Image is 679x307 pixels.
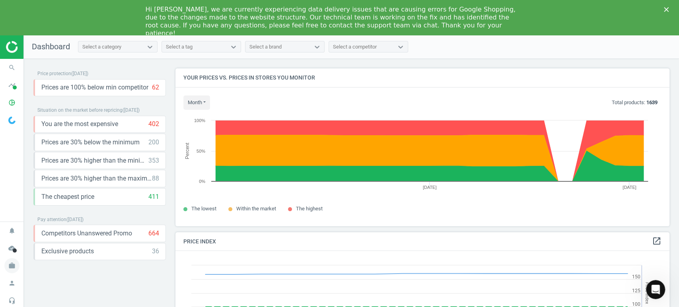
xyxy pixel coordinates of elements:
div: 402 [148,120,159,128]
i: person [4,276,19,291]
span: ( [DATE] ) [71,71,88,76]
div: 664 [148,229,159,238]
i: pie_chart_outlined [4,95,19,110]
i: search [4,60,19,75]
span: The cheapest price [41,192,94,201]
span: ( [DATE] ) [66,217,84,222]
span: Dashboard [32,42,70,51]
div: Close [664,7,672,12]
span: Pay attention [37,217,66,222]
span: The lowest [191,206,216,212]
img: ajHJNr6hYgQAAAAASUVORK5CYII= [6,41,62,53]
span: Competitors Unanswered Promo [41,229,132,238]
i: notifications [4,223,19,238]
div: Hi [PERSON_NAME], we are currently experiencing data delivery issues that are causing errors for ... [146,6,521,37]
div: 411 [148,192,159,201]
span: ( [DATE] ) [123,107,140,113]
text: 100 [632,301,640,307]
span: Within the market [236,206,276,212]
tspan: Percent [184,142,190,159]
text: 50% [197,149,205,153]
span: You are the most expensive [41,120,118,128]
div: 353 [148,156,159,165]
text: 125 [632,288,640,293]
text: 100% [194,118,205,123]
span: Prices are 30% below the minimum [41,138,140,147]
tspan: Price Index [644,282,650,304]
div: 88 [152,174,159,183]
img: wGWNvw8QSZomAAAAABJRU5ErkJggg== [8,117,16,124]
span: Prices are 30% higher than the minimum [41,156,148,165]
text: 0% [199,179,205,184]
span: Price protection [37,71,71,76]
a: open_in_new [652,236,661,247]
div: Select a tag [166,43,193,51]
div: 62 [152,83,159,92]
div: Select a brand [249,43,282,51]
span: Prices are 30% higher than the maximal [41,174,152,183]
button: month [183,95,210,110]
div: Select a category [82,43,121,51]
div: 200 [148,138,159,147]
span: Exclusive products [41,247,94,256]
h4: Price Index [175,232,669,251]
span: Situation on the market before repricing [37,107,123,113]
div: Select a competitor [333,43,377,51]
div: 36 [152,247,159,256]
b: 1639 [646,99,658,105]
i: cloud_done [4,241,19,256]
h4: Your prices vs. prices in stores you monitor [175,68,669,87]
tspan: [DATE] [623,185,636,190]
tspan: [DATE] [423,185,437,190]
i: work [4,258,19,273]
i: timeline [4,78,19,93]
text: 150 [632,274,640,280]
iframe: Intercom live chat [646,280,665,299]
p: Total products: [612,99,658,106]
span: The highest [296,206,323,212]
span: Prices are 100% below min competitor [41,83,148,92]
